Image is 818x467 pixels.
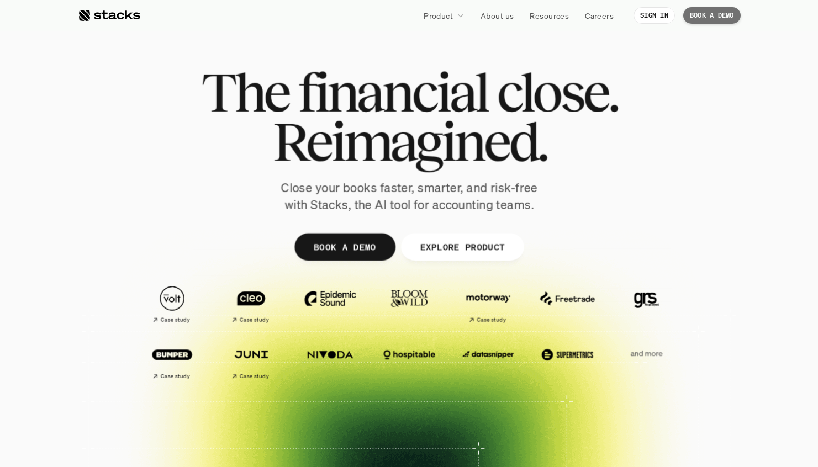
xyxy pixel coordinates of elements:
a: Case study [454,280,522,327]
p: Close your books faster, smarter, and risk-free with Stacks, the AI tool for accounting teams. [272,179,546,213]
p: Product [424,10,453,22]
a: About us [474,6,520,25]
a: Case study [217,280,285,327]
span: close. [497,67,618,116]
p: Resources [530,10,569,22]
h2: Case study [239,373,268,380]
p: Careers [585,10,614,22]
a: Case study [217,337,285,384]
h2: Case study [160,317,189,323]
a: Case study [138,337,206,384]
span: financial [298,67,487,116]
p: About us [481,10,514,22]
p: BOOK A DEMO [690,12,734,19]
a: BOOK A DEMO [683,7,741,24]
a: BOOK A DEMO [294,233,395,261]
span: Reimagined. [272,117,546,166]
h2: Case study [477,317,506,323]
a: EXPLORE PRODUCT [400,233,524,261]
span: The [201,67,288,116]
p: and more [612,349,680,359]
p: SIGN IN [640,12,668,19]
p: BOOK A DEMO [313,239,376,255]
a: Case study [138,280,206,327]
p: EXPLORE PRODUCT [420,239,505,255]
a: Careers [578,6,620,25]
a: Resources [523,6,576,25]
h2: Case study [239,317,268,323]
a: SIGN IN [634,7,675,24]
h2: Case study [160,373,189,380]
